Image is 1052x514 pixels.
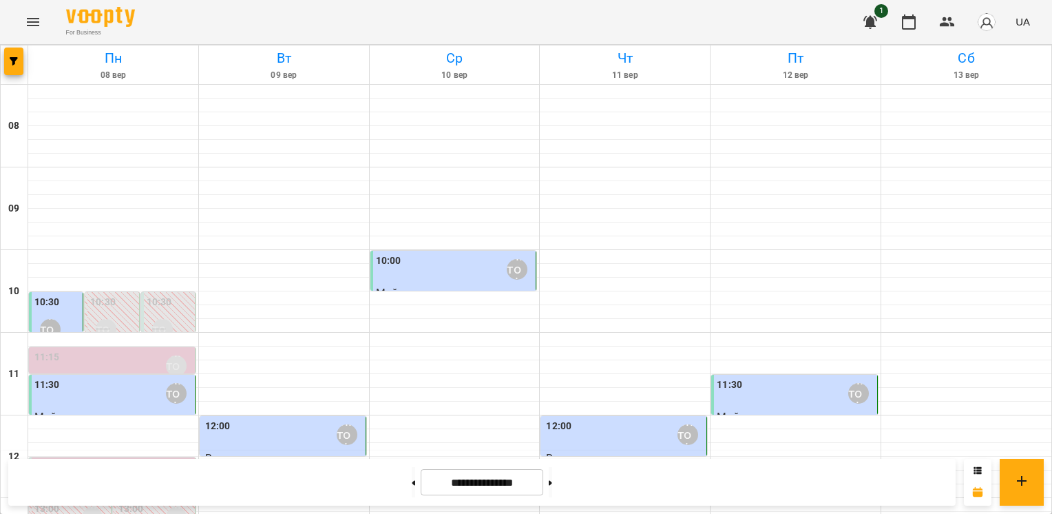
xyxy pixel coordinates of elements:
[66,7,135,27] img: Voopty Logo
[376,254,401,269] label: 10:00
[372,48,538,69] h6: Ср
[201,48,367,69] h6: Вт
[542,48,708,69] h6: Чт
[8,201,19,216] h6: 09
[717,378,742,393] label: 11:30
[66,28,135,37] span: For Business
[883,48,1049,69] h6: Сб
[717,410,746,423] span: Майя
[883,69,1049,82] h6: 13 вер
[8,119,19,134] h6: 08
[507,259,527,280] div: Вікторія
[17,6,50,39] button: Menu
[713,69,879,82] h6: 12 вер
[8,449,19,464] h6: 12
[90,295,116,310] label: 10:30
[542,69,708,82] h6: 11 вер
[677,424,698,445] div: Вікторія
[96,319,116,340] div: Вікторія
[201,69,367,82] h6: 09 вер
[1010,9,1035,34] button: UA
[977,12,996,32] img: avatar_s.png
[40,319,61,340] div: Вікторія
[34,295,60,310] label: 10:30
[713,48,879,69] h6: Пт
[34,350,60,365] label: 11:15
[372,69,538,82] h6: 10 вер
[376,286,405,299] span: Майя
[848,383,869,404] div: Вікторія
[30,48,196,69] h6: Пн
[147,295,172,310] label: 10:30
[874,4,888,18] span: 1
[546,419,571,434] label: 12:00
[30,69,196,82] h6: 08 вер
[8,284,19,299] h6: 10
[205,419,231,434] label: 12:00
[337,424,357,445] div: Вікторія
[166,383,187,404] div: Вікторія
[152,319,173,340] div: Вікторія
[1016,14,1030,29] span: UA
[34,410,63,423] span: Майя
[166,356,187,376] div: Вікторія
[8,367,19,382] h6: 11
[34,378,60,393] label: 11:30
